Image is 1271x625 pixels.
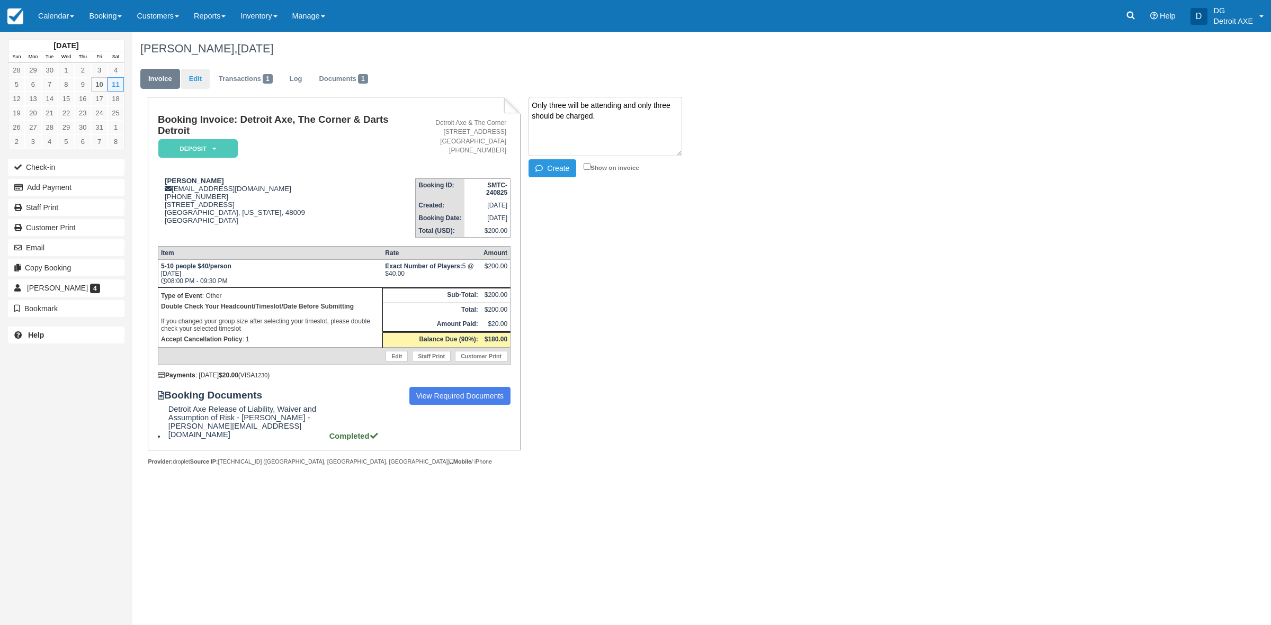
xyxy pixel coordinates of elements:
address: Detroit Axe & The Corner [STREET_ADDRESS] [GEOGRAPHIC_DATA] [PHONE_NUMBER] [419,119,506,155]
span: [PERSON_NAME] [27,284,88,292]
td: $20.00 [481,318,511,332]
a: Edit [386,351,408,361]
a: 3 [91,63,108,77]
td: $200.00 [481,303,511,318]
a: 21 [41,106,58,120]
strong: [PERSON_NAME] [165,177,224,185]
a: 2 [8,134,25,149]
strong: Provider: [148,458,173,465]
button: Bookmark [8,300,124,317]
small: 1230 [255,372,267,378]
img: checkfront-main-nav-mini-logo.png [7,8,23,24]
a: View Required Documents [409,387,511,405]
a: 10 [91,77,108,92]
th: Tue [41,51,58,63]
th: Balance Due (90%): [382,332,480,348]
b: Help [28,331,44,339]
p: : 1 [161,334,380,345]
td: [DATE] [464,212,511,224]
a: 8 [58,77,74,92]
td: $200.00 [481,288,511,303]
strong: [DATE] [53,41,78,50]
a: 16 [75,92,91,106]
span: 1 [358,74,368,84]
strong: Payments [158,372,195,379]
span: Help [1160,12,1176,20]
th: Booking ID: [416,178,464,199]
a: 26 [8,120,25,134]
a: 6 [25,77,41,92]
div: : [DATE] (VISA ) [158,372,511,379]
span: [DATE] [237,42,273,55]
th: Item [158,247,382,260]
a: 29 [25,63,41,77]
th: Rate [382,247,480,260]
button: Check-in [8,159,124,176]
td: [DATE] [464,199,511,212]
p: Detroit AXE [1214,16,1253,26]
label: Show on invoice [584,164,639,171]
strong: 5-10 people $40/person [161,262,231,270]
a: Customer Print [455,351,507,361]
a: 30 [41,63,58,77]
a: 1 [58,63,74,77]
div: D [1191,8,1207,25]
th: Sat [108,51,124,63]
a: Log [282,69,310,89]
p: If you changed your group size after selecting your timeslot, please double check your selected t... [161,301,380,334]
a: 11 [108,77,124,92]
strong: Exact Number of Players [385,262,462,270]
button: Add Payment [8,179,124,196]
b: Double Check Your Headcount/Timeslot/Date Before Submitting [161,303,354,310]
a: Help [8,327,124,343]
a: 28 [41,120,58,134]
i: Help [1150,12,1158,20]
div: $200.00 [484,262,507,278]
button: Email [8,239,124,256]
a: 7 [41,77,58,92]
th: Fri [91,51,108,63]
a: 27 [25,120,41,134]
a: [PERSON_NAME] 4 [8,279,124,296]
strong: Mobile [450,458,471,465]
a: Staff Print [412,351,451,361]
a: 17 [91,92,108,106]
strong: Type of Event [161,292,202,300]
strong: Source IP: [190,458,218,465]
th: Total (USD): [416,224,464,238]
a: 13 [25,92,41,106]
a: Transactions1 [211,69,281,89]
button: Copy Booking [8,259,124,276]
td: $200.00 [464,224,511,238]
div: [EMAIL_ADDRESS][DOMAIN_NAME] [PHONE_NUMBER] [STREET_ADDRESS] [GEOGRAPHIC_DATA], [US_STATE], 48009... [158,177,415,238]
a: 15 [58,92,74,106]
p: DG [1214,5,1253,16]
a: 2 [75,63,91,77]
a: Documents1 [311,69,375,89]
th: Booking Date: [416,212,464,224]
a: Customer Print [8,219,124,236]
a: 18 [108,92,124,106]
th: Sun [8,51,25,63]
a: 8 [108,134,124,149]
strong: $180.00 [485,336,507,343]
a: 4 [41,134,58,149]
a: 20 [25,106,41,120]
span: 4 [90,284,100,293]
a: 12 [8,92,25,106]
input: Show on invoice [584,163,590,170]
strong: Completed [329,432,379,440]
a: 14 [41,92,58,106]
strong: Accept Cancellation Policy [161,336,242,343]
a: 6 [75,134,91,149]
h1: Booking Invoice: Detroit Axe, The Corner & Darts Detroit [158,114,415,136]
strong: SMTC-240825 [486,182,507,196]
a: 1 [108,120,124,134]
a: 4 [108,63,124,77]
a: Edit [181,69,210,89]
strong: Booking Documents [158,390,272,401]
th: Wed [58,51,74,63]
a: 23 [75,106,91,120]
a: 5 [8,77,25,92]
a: 9 [75,77,91,92]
